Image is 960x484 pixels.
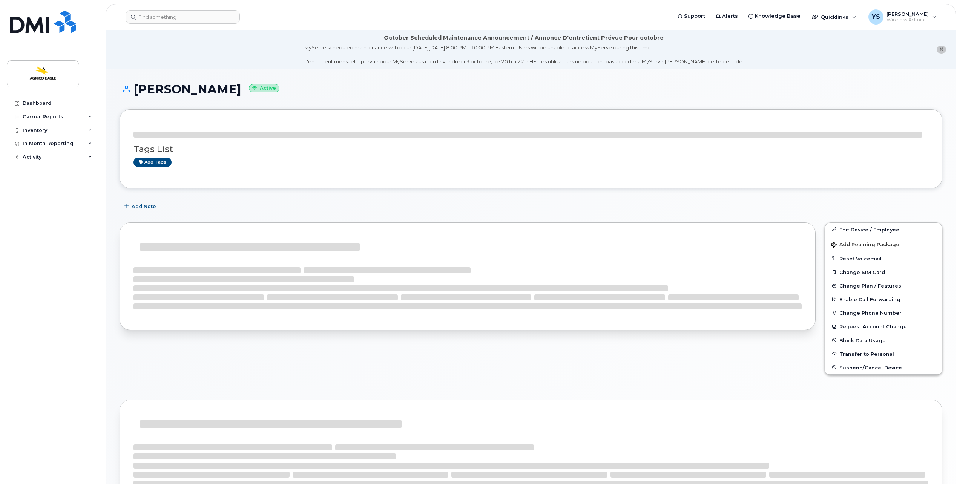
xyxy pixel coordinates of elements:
button: Add Note [120,200,163,213]
div: October Scheduled Maintenance Announcement / Annonce D'entretient Prévue Pour octobre [384,34,664,42]
button: Block Data Usage [825,334,942,347]
span: Suspend/Cancel Device [839,365,902,370]
h1: [PERSON_NAME] [120,83,942,96]
button: close notification [937,46,946,54]
span: Enable Call Forwarding [839,297,900,302]
button: Change Phone Number [825,306,942,320]
small: Active [249,84,279,93]
button: Add Roaming Package [825,236,942,252]
span: Change Plan / Features [839,283,901,289]
button: Request Account Change [825,320,942,333]
div: MyServe scheduled maintenance will occur [DATE][DATE] 8:00 PM - 10:00 PM Eastern. Users will be u... [304,44,744,65]
button: Change Plan / Features [825,279,942,293]
button: Transfer to Personal [825,347,942,361]
h3: Tags List [133,144,928,154]
a: Add tags [133,158,172,167]
span: Add Note [132,203,156,210]
a: Edit Device / Employee [825,223,942,236]
button: Reset Voicemail [825,252,942,265]
button: Suspend/Cancel Device [825,361,942,374]
button: Change SIM Card [825,265,942,279]
span: Add Roaming Package [831,242,899,249]
button: Enable Call Forwarding [825,293,942,306]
